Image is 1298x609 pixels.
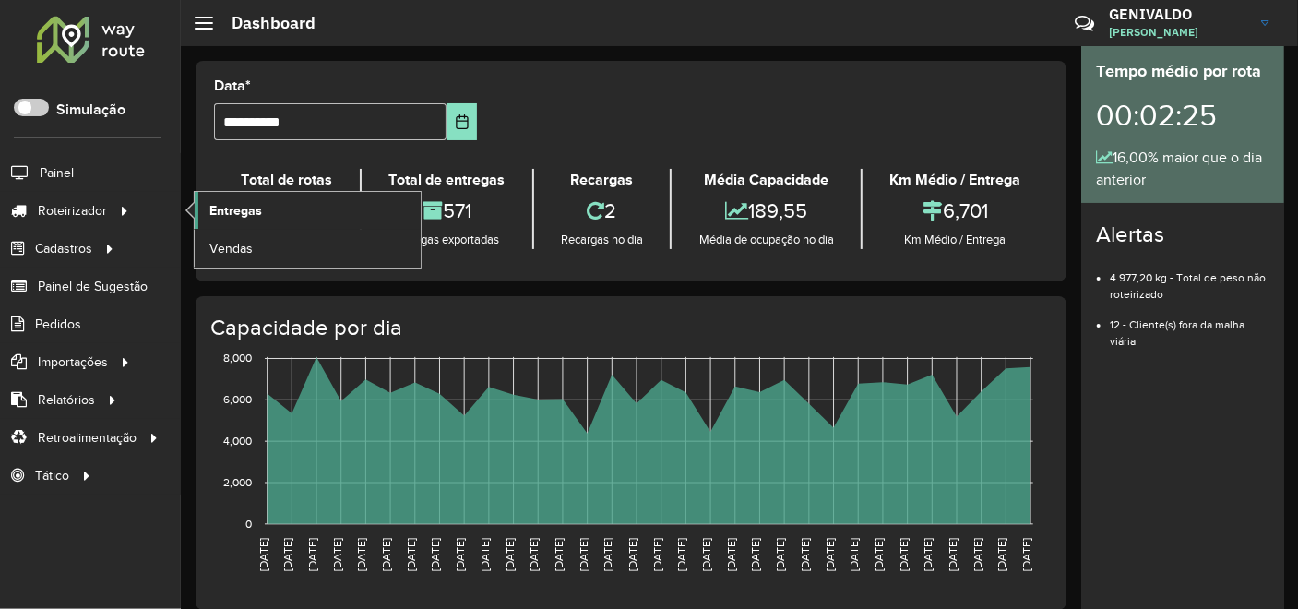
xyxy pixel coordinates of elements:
div: 2 [539,191,666,231]
span: [PERSON_NAME] [1109,24,1247,41]
div: Total de rotas [219,169,355,191]
text: [DATE] [306,538,318,571]
text: [DATE] [799,538,811,571]
li: 12 - Cliente(s) fora da malha viária [1110,303,1269,350]
text: [DATE] [281,538,293,571]
text: [DATE] [996,538,1008,571]
span: Roteirizador [38,201,107,221]
div: Tempo médio por rota [1096,59,1269,84]
text: 0 [245,518,252,530]
text: [DATE] [848,538,860,571]
text: [DATE] [898,538,910,571]
text: [DATE] [479,538,491,571]
div: Km Médio / Entrega [867,169,1043,191]
h4: Capacidade por dia [210,315,1048,341]
span: Painel de Sugestão [38,277,148,296]
text: [DATE] [504,538,516,571]
text: [DATE] [528,538,540,571]
a: Vendas [195,230,421,267]
span: Pedidos [35,315,81,334]
div: 189,55 [676,191,856,231]
text: [DATE] [430,538,442,571]
div: Média Capacidade [676,169,856,191]
text: [DATE] [923,538,935,571]
text: [DATE] [824,538,836,571]
text: [DATE] [257,538,269,571]
div: 16,00% maior que o dia anterior [1096,147,1269,191]
button: Choose Date [447,103,477,140]
h3: GENIVALDO [1109,6,1247,23]
div: Recargas no dia [539,231,666,249]
span: Importações [38,352,108,372]
label: Data [214,75,251,97]
span: Relatórios [38,390,95,410]
div: 6,701 [867,191,1043,231]
text: [DATE] [774,538,786,571]
span: Vendas [209,239,253,258]
div: 571 [366,191,528,231]
text: [DATE] [380,538,392,571]
div: Entregas exportadas [366,231,528,249]
h2: Dashboard [213,13,316,33]
text: [DATE] [947,538,959,571]
text: 6,000 [223,394,252,406]
text: [DATE] [873,538,885,571]
li: 4.977,20 kg - Total de peso não roteirizado [1110,256,1269,303]
text: [DATE] [750,538,762,571]
text: 8,000 [223,352,252,364]
span: Entregas [209,201,262,221]
span: Tático [35,466,69,485]
text: 4,000 [223,435,252,447]
div: Km Médio / Entrega [867,231,1043,249]
text: [DATE] [355,538,367,571]
text: [DATE] [578,538,589,571]
text: [DATE] [553,538,565,571]
text: [DATE] [454,538,466,571]
text: [DATE] [971,538,983,571]
span: Cadastros [35,239,92,258]
text: [DATE] [651,538,663,571]
text: [DATE] [626,538,638,571]
label: Simulação [56,99,125,121]
text: [DATE] [331,538,343,571]
text: [DATE] [676,538,688,571]
span: Retroalimentação [38,428,137,448]
div: Média de ocupação no dia [676,231,856,249]
text: [DATE] [601,538,613,571]
text: [DATE] [700,538,712,571]
div: Total de entregas [366,169,528,191]
h4: Alertas [1096,221,1269,248]
a: Contato Rápido [1065,4,1104,43]
text: 2,000 [223,476,252,488]
div: Recargas [539,169,666,191]
div: 00:02:25 [1096,84,1269,147]
text: [DATE] [405,538,417,571]
text: [DATE] [725,538,737,571]
a: Entregas [195,192,421,229]
text: [DATE] [1020,538,1032,571]
span: Painel [40,163,74,183]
